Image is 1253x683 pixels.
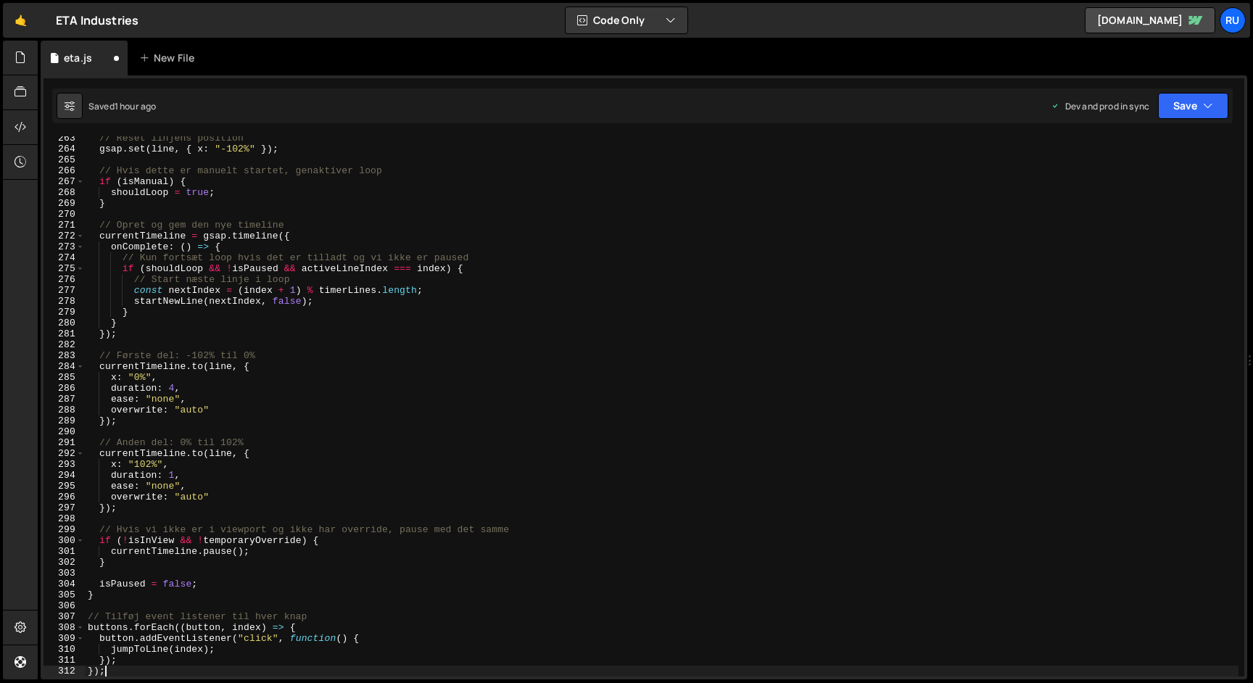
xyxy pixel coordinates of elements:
[3,3,38,38] a: 🤙
[44,535,85,546] div: 300
[1158,93,1228,119] button: Save
[44,633,85,644] div: 309
[139,51,200,65] div: New File
[1220,7,1246,33] a: Ru
[44,622,85,633] div: 308
[44,328,85,339] div: 281
[44,187,85,198] div: 268
[44,611,85,622] div: 307
[44,568,85,579] div: 303
[44,307,85,318] div: 279
[44,415,85,426] div: 289
[44,470,85,481] div: 294
[44,274,85,285] div: 276
[44,589,85,600] div: 305
[44,133,85,144] div: 263
[44,426,85,437] div: 290
[44,285,85,296] div: 277
[44,231,85,241] div: 272
[44,176,85,187] div: 267
[44,448,85,459] div: 292
[44,220,85,231] div: 271
[44,579,85,589] div: 304
[44,655,85,666] div: 311
[44,666,85,676] div: 312
[44,263,85,274] div: 275
[44,372,85,383] div: 285
[44,198,85,209] div: 269
[44,492,85,502] div: 296
[1051,100,1149,112] div: Dev and prod in sync
[44,546,85,557] div: 301
[44,394,85,405] div: 287
[44,600,85,611] div: 306
[44,383,85,394] div: 286
[44,241,85,252] div: 273
[56,12,138,29] div: ETA Industries
[44,459,85,470] div: 293
[44,481,85,492] div: 295
[44,644,85,655] div: 310
[44,296,85,307] div: 278
[44,252,85,263] div: 274
[44,502,85,513] div: 297
[44,165,85,176] div: 266
[44,557,85,568] div: 302
[1085,7,1215,33] a: [DOMAIN_NAME]
[88,100,156,112] div: Saved
[44,524,85,535] div: 299
[44,339,85,350] div: 282
[44,513,85,524] div: 298
[44,318,85,328] div: 280
[44,405,85,415] div: 288
[44,350,85,361] div: 283
[44,361,85,372] div: 284
[566,7,687,33] button: Code Only
[64,51,92,65] div: eta.js
[115,100,157,112] div: 1 hour ago
[44,144,85,154] div: 264
[44,437,85,448] div: 291
[44,154,85,165] div: 265
[44,209,85,220] div: 270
